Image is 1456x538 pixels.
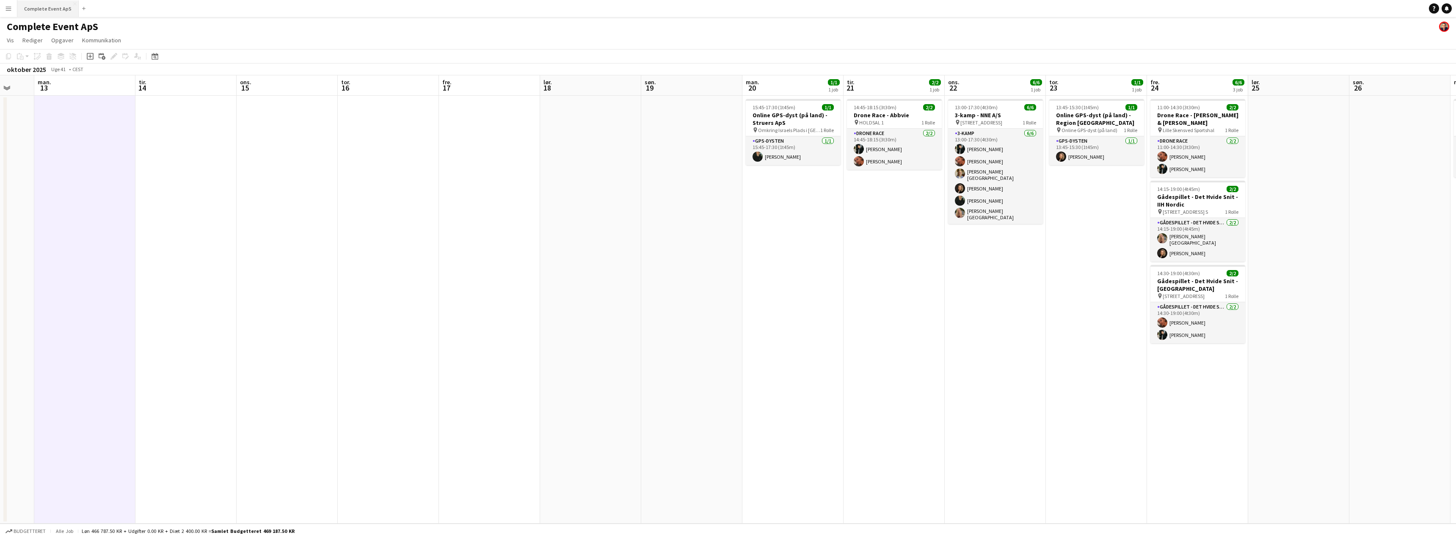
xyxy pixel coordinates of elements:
[854,104,896,110] span: 14:45-18:15 (3t30m)
[1351,83,1364,93] span: 26
[1225,209,1238,215] span: 1 Rolle
[139,78,146,86] span: tir.
[72,66,83,72] div: CEST
[1150,111,1245,127] h3: Drone Race - [PERSON_NAME] & [PERSON_NAME]
[1233,79,1244,86] span: 6/6
[948,129,1043,224] app-card-role: 3-kamp6/613:00-17:30 (4t30m)[PERSON_NAME][PERSON_NAME][PERSON_NAME][GEOGRAPHIC_DATA][PERSON_NAME]...
[948,78,960,86] span: ons.
[239,83,251,93] span: 15
[1062,127,1117,133] span: Online GPS-dyst (på land)
[19,35,46,46] a: Rediger
[746,136,841,165] app-card-role: GPS-dysten1/115:45-17:30 (1t45m)[PERSON_NAME]
[1163,209,1208,215] span: [STREET_ADDRESS] S
[1150,78,1160,86] span: fre.
[14,528,46,534] span: Budgetteret
[1150,218,1245,262] app-card-role: Gådespillet - Det Hvide Snit2/214:15-19:00 (4t45m)[PERSON_NAME][GEOGRAPHIC_DATA][PERSON_NAME]
[138,83,146,93] span: 14
[1250,83,1260,93] span: 25
[921,119,935,126] span: 1 Rolle
[1049,78,1059,86] span: tor.
[948,99,1043,224] div: 13:00-17:30 (4t30m)6/63-kamp - NNE A/S [STREET_ADDRESS]1 Rolle3-kamp6/613:00-17:30 (4t30m)[PERSON...
[1131,79,1143,86] span: 1/1
[822,104,834,110] span: 1/1
[1150,99,1245,177] app-job-card: 11:00-14:30 (3t30m)2/2Drone Race - [PERSON_NAME] & [PERSON_NAME] Lille Skensved Sportshal1 RolleD...
[1049,99,1144,165] app-job-card: 13:45-15:30 (1t45m)1/1Online GPS-dyst (på land) - Region [GEOGRAPHIC_DATA] Online GPS-dyst (på la...
[82,528,295,534] div: Løn 466 787.50 KR + Udgifter 0.00 KR + Diæt 2 400.00 KR =
[1023,119,1036,126] span: 1 Rolle
[948,111,1043,119] h3: 3-kamp - NNE A/S
[1150,277,1245,292] h3: Gådespillet - Det Hvide Snit - [GEOGRAPHIC_DATA]
[17,0,79,17] button: Complete Event ApS
[1225,293,1238,299] span: 1 Rolle
[1149,83,1160,93] span: 24
[746,78,759,86] span: man.
[645,78,656,86] span: søn.
[211,528,295,534] span: Samlet budgetteret 469 187.50 KR
[923,104,935,110] span: 2/2
[4,527,47,536] button: Budgetteret
[542,83,552,93] span: 18
[847,99,942,170] app-job-card: 14:45-18:15 (3t30m)2/2Drone Race - Abbvie HOLDSAL 11 RolleDrone Race2/214:45-18:15 (3t30m)[PERSON...
[7,20,98,33] h1: Complete Event ApS
[1252,78,1260,86] span: lør.
[441,83,452,93] span: 17
[3,35,17,46] a: Vis
[847,78,855,86] span: tir.
[1225,127,1238,133] span: 1 Rolle
[1157,186,1200,192] span: 14:15-19:00 (4t45m)
[1150,302,1245,343] app-card-role: Gådespillet - Det Hvide Snit2/214:30-19:00 (4t30m)[PERSON_NAME][PERSON_NAME]
[960,119,1002,126] span: [STREET_ADDRESS]
[1049,136,1144,165] app-card-role: GPS-dysten1/113:45-15:30 (1t45m)[PERSON_NAME]
[48,66,69,72] span: Uge 41
[1049,111,1144,127] h3: Online GPS-dyst (på land) - Region [GEOGRAPHIC_DATA]
[1150,136,1245,177] app-card-role: Drone Race2/211:00-14:30 (3t30m)[PERSON_NAME][PERSON_NAME]
[929,86,940,93] div: 1 job
[1030,79,1042,86] span: 6/6
[79,35,124,46] a: Kommunikation
[7,36,14,44] span: Vis
[1157,104,1200,110] span: 11:00-14:30 (3t30m)
[1150,181,1245,262] app-job-card: 14:15-19:00 (4t45m)2/2Gådespillet - Det Hvide Snit - IIH Nordic [STREET_ADDRESS] S1 RolleGådespil...
[1125,104,1137,110] span: 1/1
[758,127,820,133] span: Omkring Israels Plads i [GEOGRAPHIC_DATA]
[753,104,795,110] span: 15:45-17:30 (1t45m)
[859,119,884,126] span: HOLDSAL 1
[1056,104,1099,110] span: 13:45-15:30 (1t45m)
[442,78,452,86] span: fre.
[1233,86,1244,93] div: 3 job
[745,83,759,93] span: 20
[543,78,552,86] span: lør.
[1227,270,1238,276] span: 2/2
[1353,78,1364,86] span: søn.
[1163,127,1214,133] span: Lille Skensved Sportshal
[1124,127,1137,133] span: 1 Rolle
[22,36,43,44] span: Rediger
[36,83,51,93] span: 13
[955,104,998,110] span: 13:00-17:30 (4t30m)
[947,83,960,93] span: 22
[240,78,251,86] span: ons.
[1132,86,1143,93] div: 1 job
[1163,293,1205,299] span: [STREET_ADDRESS]
[1227,104,1238,110] span: 2/2
[82,36,121,44] span: Kommunikation
[828,79,840,86] span: 1/1
[1150,265,1245,343] div: 14:30-19:00 (4t30m)2/2Gådespillet - Det Hvide Snit - [GEOGRAPHIC_DATA] [STREET_ADDRESS]1 RolleGåd...
[929,79,941,86] span: 2/2
[1150,193,1245,208] h3: Gådespillet - Det Hvide Snit - IIH Nordic
[38,78,51,86] span: man.
[1031,86,1042,93] div: 1 job
[828,86,839,93] div: 1 job
[1024,104,1036,110] span: 6/6
[54,528,74,534] span: Alle job
[1157,270,1200,276] span: 14:30-19:00 (4t30m)
[846,83,855,93] span: 21
[51,36,74,44] span: Opgaver
[746,99,841,165] app-job-card: 15:45-17:30 (1t45m)1/1Online GPS-dyst (på land) - Struers ApS Omkring Israels Plads i [GEOGRAPHIC...
[1227,186,1238,192] span: 2/2
[340,83,350,93] span: 16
